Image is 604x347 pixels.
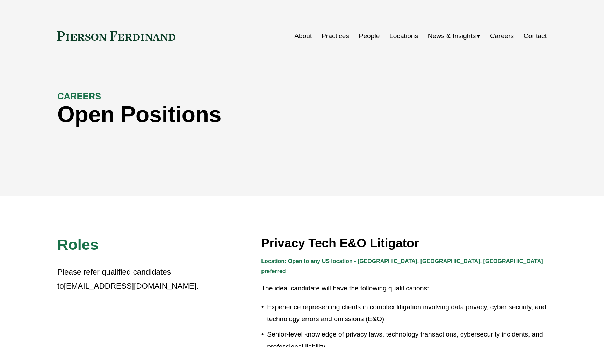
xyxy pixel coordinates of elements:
a: Locations [389,29,418,43]
span: Roles [57,236,99,253]
a: Practices [322,29,349,43]
strong: Location: Open to any US location - [GEOGRAPHIC_DATA], [GEOGRAPHIC_DATA], [GEOGRAPHIC_DATA] prefe... [261,258,545,274]
a: [EMAIL_ADDRESS][DOMAIN_NAME] [64,282,196,290]
a: About [294,29,312,43]
span: News & Insights [428,30,476,42]
p: Experience representing clients in complex litigation involving data privacy, cyber security, and... [267,301,547,325]
a: Contact [524,29,547,43]
p: The ideal candidate will have the following qualifications: [261,282,547,295]
a: People [359,29,380,43]
strong: CAREERS [57,91,101,101]
a: folder dropdown [428,29,481,43]
a: Careers [490,29,514,43]
p: Please refer qualified candidates to . [57,265,200,293]
h1: Open Positions [57,102,424,127]
h3: Privacy Tech E&O Litigator [261,235,547,251]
